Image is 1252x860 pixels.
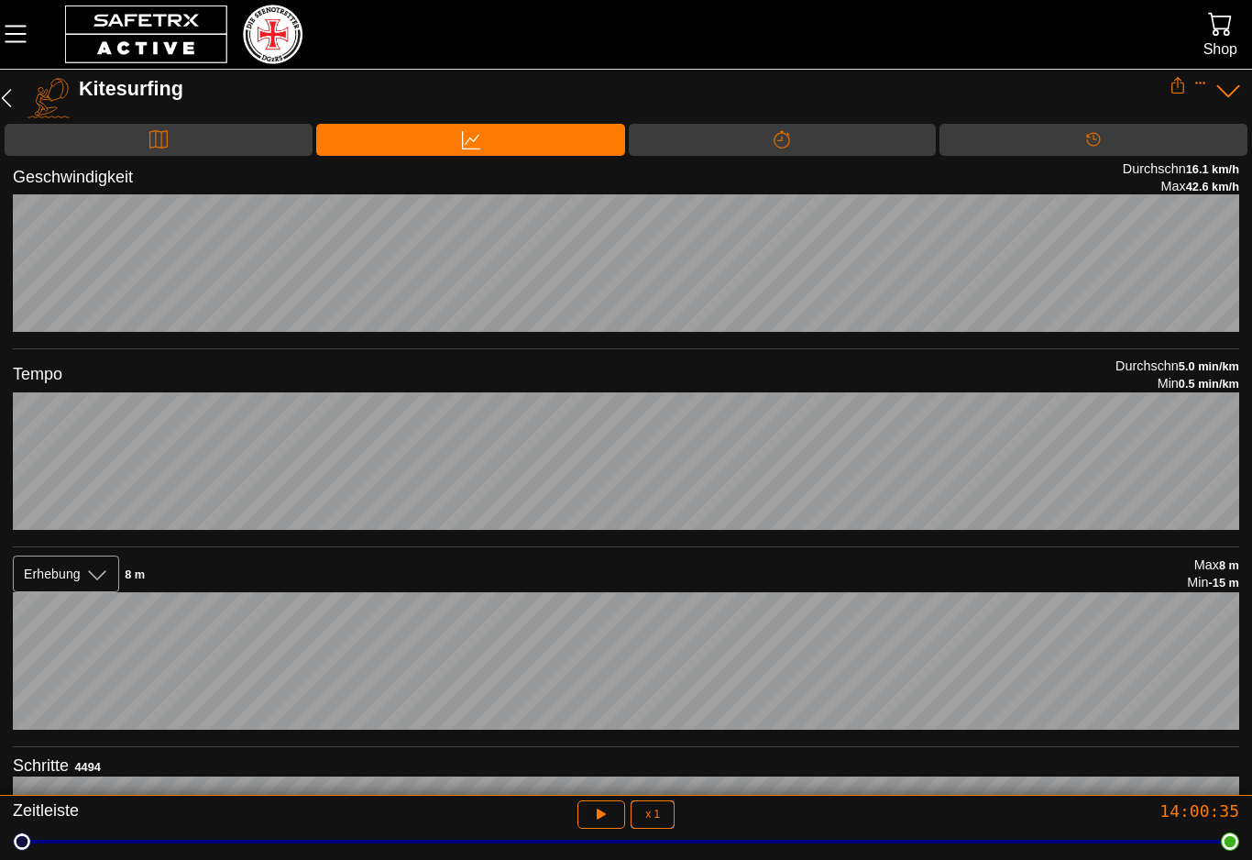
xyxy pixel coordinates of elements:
span: 8 m [1219,558,1239,572]
div: Daten [316,124,625,156]
div: Schritte [13,755,69,777]
div: Shop [1203,37,1237,61]
span: x 1 [645,809,660,820]
img: KITE_SURFING.svg [27,77,70,119]
span: 5.0 min/km [1179,359,1239,373]
span: -15 m [1209,576,1239,590]
div: Min [1187,574,1239,591]
span: Erhebung [24,566,81,582]
div: 4494 [74,760,100,776]
div: Durchschn [1115,358,1239,375]
span: 42.6 km/h [1186,180,1239,193]
div: Max [1187,557,1239,574]
span: 16.1 km/h [1186,162,1239,176]
div: Kitesurfing [79,77,1170,101]
div: Trennung [629,124,937,156]
div: 14:00:35 [834,800,1239,821]
span: 0.5 min/km [1179,377,1239,391]
div: 8 m [125,568,145,583]
div: Zeitleiste [13,800,418,829]
div: Karte [5,124,313,156]
div: Tempo [13,364,62,385]
div: Min [1115,375,1239,392]
div: Max [1123,178,1239,195]
div: Durchschn [1123,160,1239,178]
img: RescueLogo.png [243,5,302,64]
div: Timeline [939,124,1247,156]
button: Expand [1194,77,1207,90]
div: Geschwindigkeit [13,167,133,188]
button: x 1 [631,800,675,829]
